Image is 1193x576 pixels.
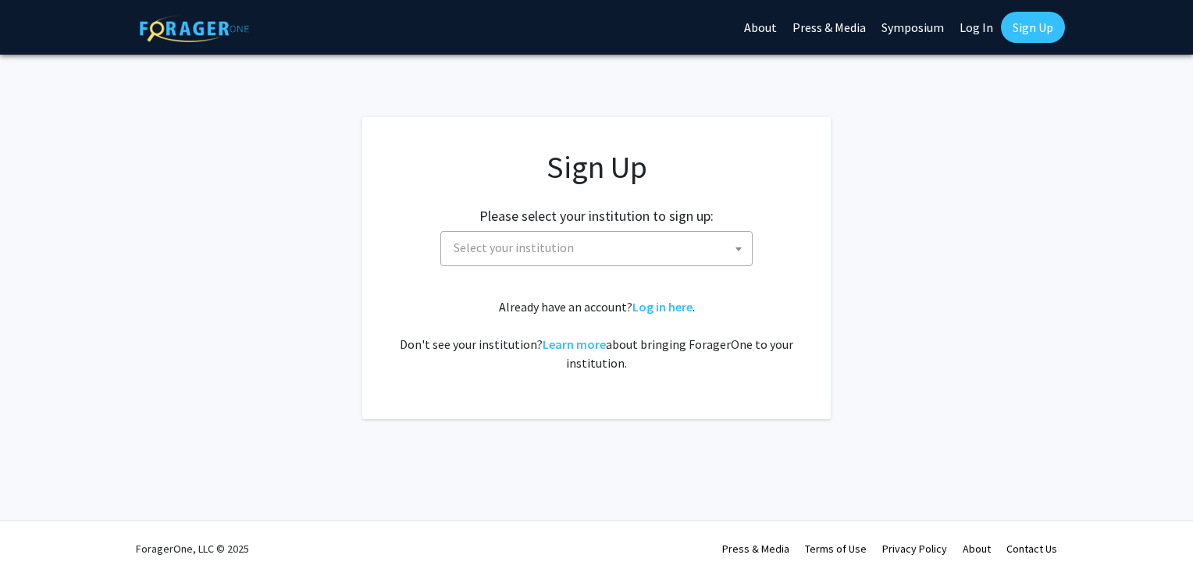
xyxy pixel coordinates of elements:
span: Select your institution [454,240,574,255]
div: Already have an account? . Don't see your institution? about bringing ForagerOne to your institut... [394,297,799,372]
a: Sign Up [1001,12,1065,43]
a: Contact Us [1006,542,1057,556]
a: Press & Media [722,542,789,556]
div: ForagerOne, LLC © 2025 [136,521,249,576]
a: Terms of Use [805,542,867,556]
span: Select your institution [440,231,753,266]
h2: Please select your institution to sign up: [479,208,714,225]
a: About [963,542,991,556]
a: Log in here [632,299,693,315]
span: Select your institution [447,232,752,264]
a: Learn more about bringing ForagerOne to your institution [543,336,606,352]
a: Privacy Policy [882,542,947,556]
img: ForagerOne Logo [140,15,249,42]
h1: Sign Up [394,148,799,186]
